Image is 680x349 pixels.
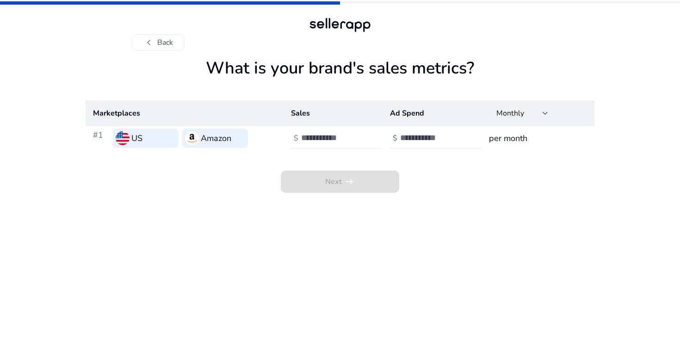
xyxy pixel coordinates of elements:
[284,100,383,126] th: Sales
[489,132,587,145] h3: per month
[131,132,142,145] h3: US
[93,129,109,148] h3: #1
[143,37,155,48] span: chevron_left
[116,131,130,145] img: us.svg
[86,100,284,126] th: Marketplaces
[393,134,397,143] h4: $
[132,34,185,51] button: chevron_leftBack
[496,108,524,118] span: Monthly
[383,100,482,126] th: Ad Spend
[201,132,231,145] h3: Amazon
[294,134,298,143] h4: $
[86,58,594,100] h1: What is your brand's sales metrics?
